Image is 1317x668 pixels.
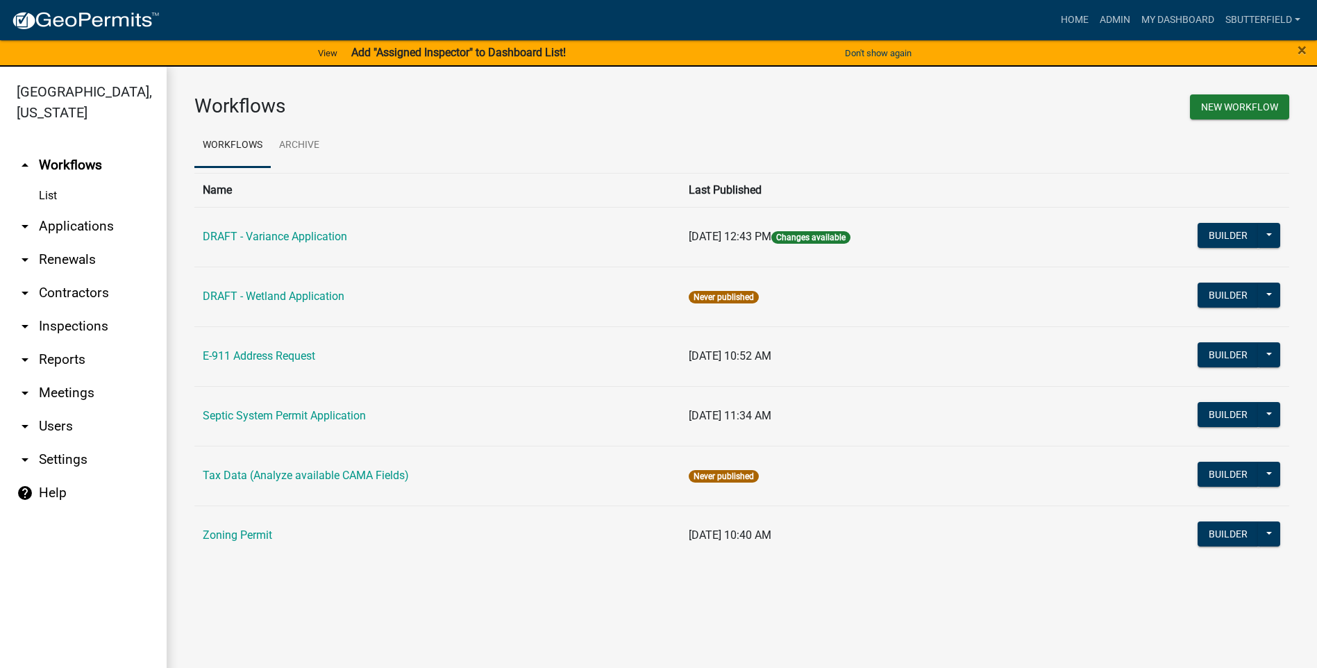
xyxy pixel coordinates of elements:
i: arrow_drop_down [17,218,33,235]
a: Sbutterfield [1220,7,1306,33]
span: [DATE] 10:52 AM [689,349,771,362]
a: DRAFT - Variance Application [203,230,347,243]
span: Never published [689,291,759,303]
a: View [312,42,343,65]
th: Last Published [680,173,1070,207]
a: Septic System Permit Application [203,409,366,422]
i: arrow_drop_down [17,251,33,268]
span: [DATE] 12:43 PM [689,230,771,243]
i: help [17,485,33,501]
button: New Workflow [1190,94,1289,119]
button: Builder [1198,342,1259,367]
span: × [1298,40,1307,60]
button: Builder [1198,462,1259,487]
strong: Add "Assigned Inspector" to Dashboard List! [351,46,566,59]
a: E-911 Address Request [203,349,315,362]
a: Admin [1094,7,1136,33]
i: arrow_drop_down [17,318,33,335]
a: DRAFT - Wetland Application [203,290,344,303]
th: Name [194,173,680,207]
i: arrow_drop_up [17,157,33,174]
button: Builder [1198,223,1259,248]
i: arrow_drop_down [17,351,33,368]
span: Changes available [771,231,850,244]
i: arrow_drop_down [17,285,33,301]
a: Tax Data (Analyze available CAMA Fields) [203,469,409,482]
span: Never published [689,470,759,483]
button: Don't show again [839,42,917,65]
i: arrow_drop_down [17,418,33,435]
a: Home [1055,7,1094,33]
span: [DATE] 10:40 AM [689,528,771,542]
span: [DATE] 11:34 AM [689,409,771,422]
i: arrow_drop_down [17,451,33,468]
button: Builder [1198,402,1259,427]
button: Builder [1198,283,1259,308]
button: Close [1298,42,1307,58]
a: My Dashboard [1136,7,1220,33]
button: Builder [1198,521,1259,546]
h3: Workflows [194,94,732,118]
a: Zoning Permit [203,528,272,542]
a: Workflows [194,124,271,168]
a: Archive [271,124,328,168]
i: arrow_drop_down [17,385,33,401]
